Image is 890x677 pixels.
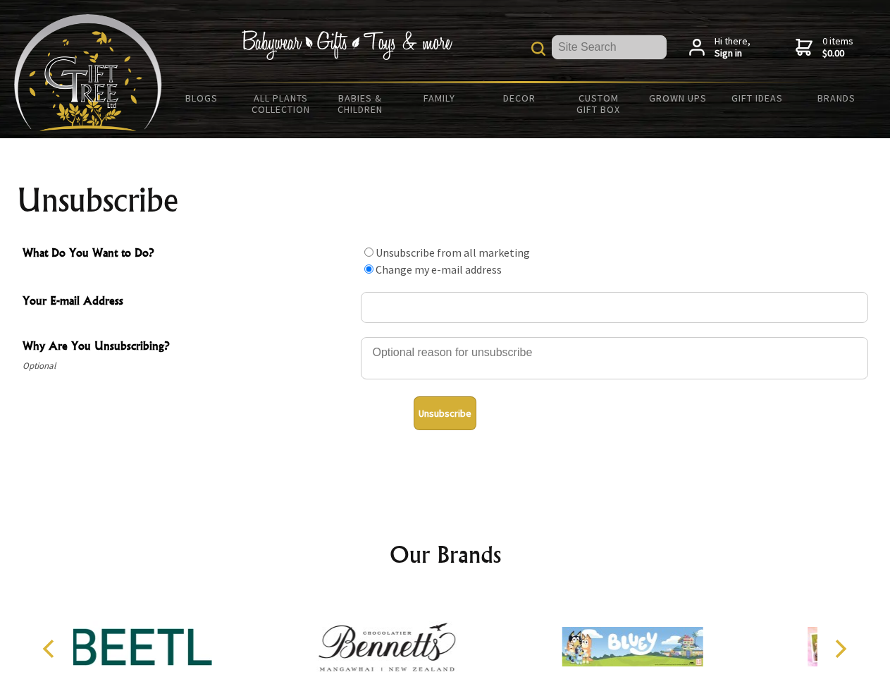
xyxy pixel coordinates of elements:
h1: Unsubscribe [17,183,874,217]
strong: Sign in [715,47,750,60]
input: Your E-mail Address [361,292,868,323]
button: Next [824,633,855,664]
span: Your E-mail Address [23,292,354,312]
h2: Our Brands [28,537,863,571]
input: What Do You Want to Do? [364,264,373,274]
img: product search [531,42,545,56]
span: Why Are You Unsubscribing? [23,337,354,358]
input: Site Search [552,35,667,59]
textarea: Why Are You Unsubscribing? [361,337,868,379]
img: Babyware - Gifts - Toys and more... [14,14,162,131]
label: Unsubscribe from all marketing [376,245,530,260]
button: Unsubscribe [414,396,476,430]
a: Custom Gift Box [559,83,638,124]
button: Previous [35,633,66,664]
span: What Do You Want to Do? [23,244,354,264]
a: 0 items$0.00 [796,35,853,60]
a: Grown Ups [638,83,717,113]
span: Optional [23,358,354,374]
a: Family [400,83,480,113]
a: All Plants Collection [242,83,321,124]
a: BLOGS [162,83,242,113]
a: Brands [797,83,877,113]
a: Hi there,Sign in [689,35,750,60]
a: Decor [479,83,559,113]
span: Hi there, [715,35,750,60]
input: What Do You Want to Do? [364,248,373,257]
span: 0 items [822,35,853,60]
label: Change my e-mail address [376,262,502,276]
strong: $0.00 [822,47,853,60]
img: Babywear - Gifts - Toys & more [241,30,452,60]
a: Gift Ideas [717,83,797,113]
a: Babies & Children [321,83,400,124]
